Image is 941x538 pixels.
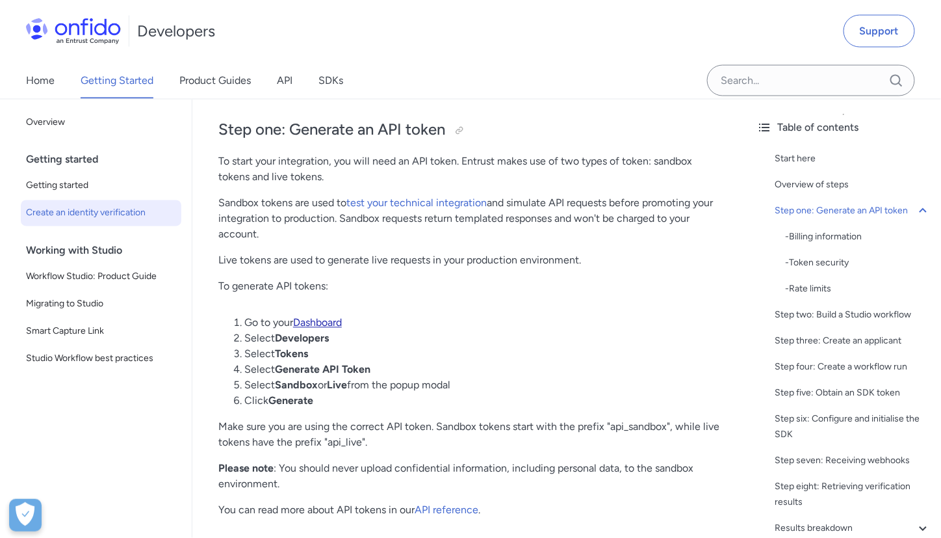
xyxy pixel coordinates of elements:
[244,362,720,378] li: Select
[137,21,215,42] h1: Developers
[81,62,153,99] a: Getting Started
[775,333,931,349] a: Step three: Create an applicant
[26,178,176,194] span: Getting started
[775,307,931,323] a: Step two: Build a Studio workflow
[275,348,308,360] strong: Tokens
[218,119,720,141] h2: Step one: Generate an API token
[785,255,931,271] div: - Token security
[277,62,292,99] a: API
[26,62,55,99] a: Home
[775,453,931,468] a: Step seven: Receiving webhooks
[26,147,187,173] div: Getting started
[775,359,931,375] a: Step four: Create a workflow run
[785,281,931,297] a: -Rate limits
[21,346,181,372] a: Studio Workflow best practices
[26,351,176,367] span: Studio Workflow best practices
[415,504,478,517] a: API reference
[844,15,915,47] a: Support
[26,18,121,44] img: Onfido Logo
[26,324,176,340] span: Smart Capture Link
[21,291,181,317] a: Migrating to Studio
[26,297,176,312] span: Migrating to Studio
[21,319,181,345] a: Smart Capture Link
[21,109,181,135] a: Overview
[275,379,318,392] strong: Sandbox
[26,114,176,130] span: Overview
[179,62,251,99] a: Product Guides
[785,229,931,245] a: -Billing information
[268,395,313,407] strong: Generate
[785,229,931,245] div: - Billing information
[775,520,931,536] a: Results breakdown
[26,206,176,221] span: Create an identity verification
[775,411,931,442] a: Step six: Configure and initialise the SDK
[218,420,720,451] p: Make sure you are using the correct API token. Sandbox tokens start with the prefix "api_sandbox"...
[244,331,720,347] li: Select
[775,479,931,510] a: Step eight: Retrieving verification results
[218,461,720,492] p: : You should never upload confidential information, including personal data, to the sandbox envir...
[9,499,42,531] div: Cookie Preferences
[21,264,181,290] a: Workflow Studio: Product Guide
[9,499,42,531] button: Open Preferences
[26,269,176,285] span: Workflow Studio: Product Guide
[244,316,720,331] li: Go to your
[707,65,915,96] input: Onfido search input field
[775,151,931,167] a: Start here
[218,279,720,295] p: To generate API tokens:
[21,173,181,199] a: Getting started
[785,281,931,297] div: - Rate limits
[327,379,347,392] strong: Live
[775,177,931,193] a: Overview of steps
[318,62,343,99] a: SDKs
[275,364,370,376] strong: Generate API Token
[785,255,931,271] a: -Token security
[218,253,720,269] p: Live tokens are used to generate live requests in your production environment.
[756,120,931,135] div: Table of contents
[218,463,274,475] strong: Please note
[275,332,329,345] strong: Developers
[244,378,720,394] li: Select or from the popup modal
[218,154,720,185] p: To start your integration, you will need an API token. Entrust makes use of two types of token: s...
[775,203,931,219] a: Step one: Generate an API token
[21,200,181,226] a: Create an identity verification
[346,197,487,209] a: test your technical integration
[244,347,720,362] li: Select
[218,196,720,243] p: Sandbox tokens are used to and simulate API requests before promoting your integration to product...
[775,385,931,401] a: Step five: Obtain an SDK token
[293,317,342,329] a: Dashboard
[26,238,187,264] div: Working with Studio
[218,503,720,518] p: You can read more about API tokens in our .
[244,394,720,409] li: Click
